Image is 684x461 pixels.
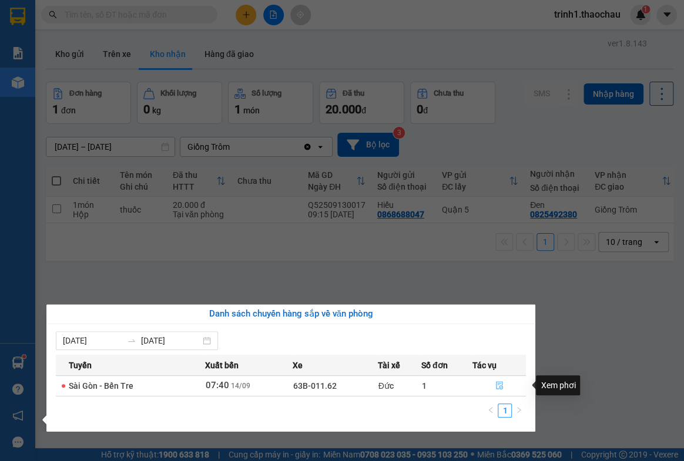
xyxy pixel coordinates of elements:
[205,359,239,372] span: Xuất bến
[487,406,494,413] span: left
[484,403,498,418] button: left
[127,336,136,345] span: to
[378,359,400,372] span: Tài xế
[484,403,498,418] li: Previous Page
[127,336,136,345] span: swap-right
[498,404,511,417] a: 1
[63,334,122,347] input: Từ ngày
[231,382,250,390] span: 14/09
[56,307,526,321] div: Danh sách chuyến hàng sắp về văn phòng
[293,359,303,372] span: Xe
[495,381,504,391] span: file-done
[422,381,427,391] span: 1
[472,359,497,372] span: Tác vụ
[69,359,92,372] span: Tuyến
[536,375,580,395] div: Xem phơi
[141,334,200,347] input: Đến ngày
[515,406,522,413] span: right
[512,403,526,418] button: right
[293,381,337,391] span: 63B-011.62
[421,359,448,372] span: Số đơn
[473,376,526,395] button: file-done
[206,380,229,391] span: 07:40
[498,403,512,418] li: 1
[512,403,526,418] li: Next Page
[378,379,421,392] div: Đức
[69,381,133,391] span: Sài Gòn - Bến Tre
